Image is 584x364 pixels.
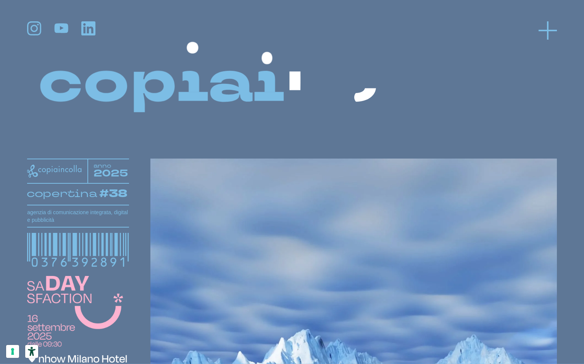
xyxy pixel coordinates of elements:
button: Strumenti di accessibilità [25,345,38,358]
tspan: anno [94,162,112,169]
tspan: 2025 [94,167,129,181]
tspan: copertina [27,186,98,200]
h1: agenzia di comunicazione integrata, digital e pubblicità [27,208,129,224]
tspan: #38 [100,186,128,201]
button: Le tue preferenze relative al consenso per le tecnologie di tracciamento [6,345,19,358]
